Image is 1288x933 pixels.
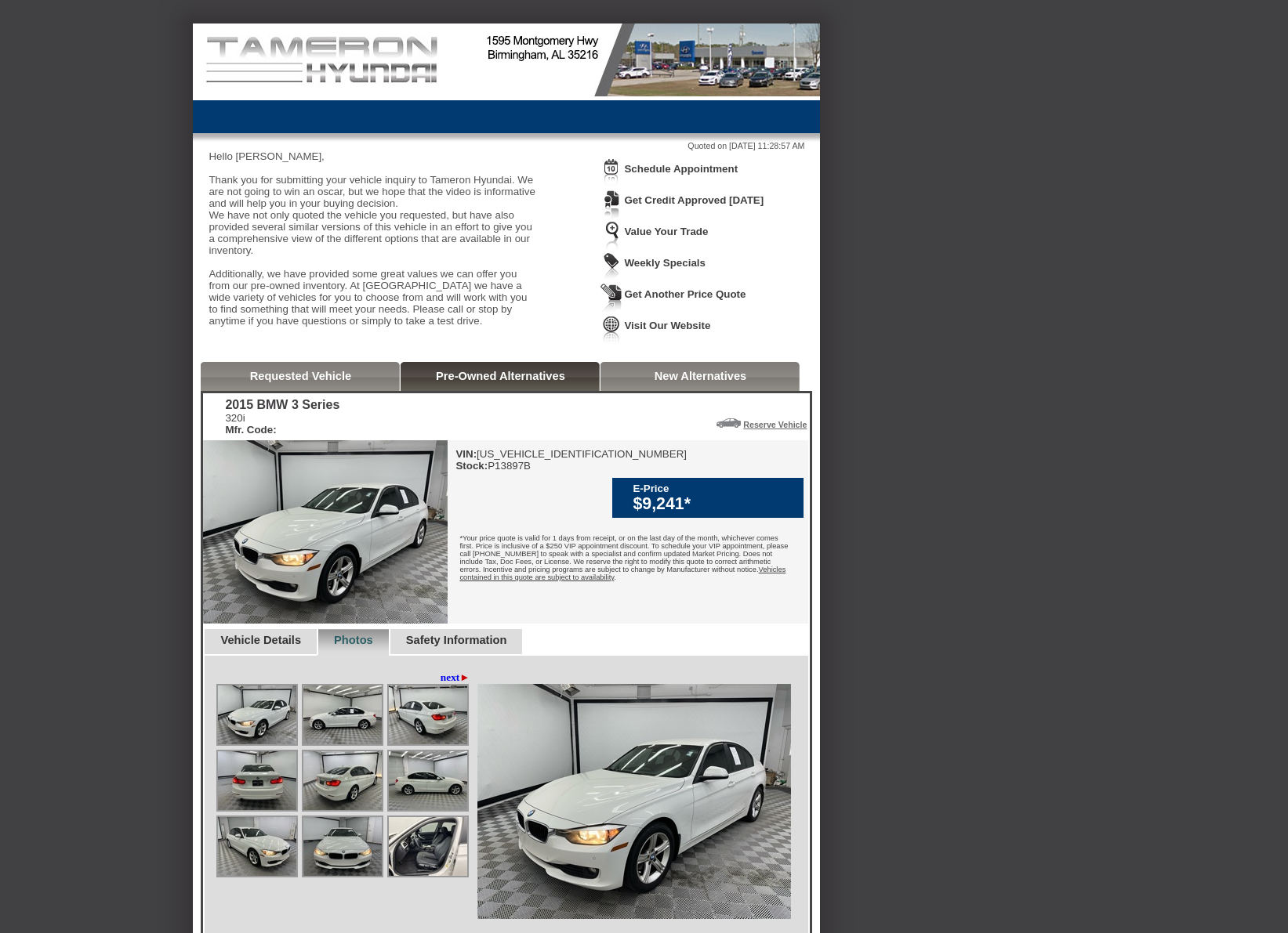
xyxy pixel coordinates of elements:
a: Schedule Appointment [624,163,738,175]
a: Requested Vehicle [250,370,352,382]
u: Vehicles contained in this quote are subject to availability [459,566,785,581]
img: Image.aspx [303,685,382,744]
img: Icon_ReserveVehicleCar.png [717,418,741,428]
img: Image.aspx [303,751,382,810]
div: Hello [PERSON_NAME], Thank you for submitting your vehicle inquiry to Tameron Hyundai. We are not... [209,150,538,338]
div: $9,241* [633,494,796,514]
img: Icon_TradeInAppraisal.png [600,221,622,250]
div: [US_VEHICLE_IDENTIFICATION_NUMBER] P13897B [455,448,687,472]
a: Value Your Trade [624,226,708,237]
b: VIN: [455,448,477,460]
img: Icon_VisitWebsite.png [600,315,622,344]
a: next► [441,671,470,684]
div: 2015 BMW 3 Series [225,398,339,412]
a: Safety Information [406,634,507,646]
img: Image.aspx [389,685,467,744]
img: Image.aspx [218,685,296,744]
img: 2015 BMW 3 Series [203,440,448,624]
img: Image.aspx [477,684,791,919]
a: Reserve Vehicle [743,420,807,429]
img: Icon_ScheduleAppointment.png [600,158,622,187]
a: New Alternatives [655,370,747,382]
b: Stock: [455,460,488,472]
div: E-Price [633,483,796,494]
img: Image.aspx [389,817,467,876]
div: *Your price quote is valid for 1 days from receipt, or on the last day of the month, whichever co... [448,523,808,597]
div: Quoted on [DATE] 11:28:57 AM [209,141,804,150]
img: Image.aspx [218,751,296,810]
a: Get Another Price Quote [624,288,746,300]
img: Icon_WeeklySpecials.png [600,252,622,281]
a: Get Credit Approved [DATE] [624,194,764,206]
img: Icon_CreditApproval.png [600,190,622,219]
img: Icon_GetQuote.png [600,284,622,313]
div: 320i [225,412,339,436]
span: ► [459,671,470,683]
img: Image.aspx [389,751,467,810]
a: Weekly Specials [624,257,705,269]
a: Visit Our Website [624,320,710,331]
a: Photos [334,634,373,646]
a: Pre-Owned Alternatives [436,370,565,382]
img: Image.aspx [303,817,382,876]
b: Mfr. Code: [225,424,276,436]
a: Vehicle Details [220,634,301,646]
img: Image.aspx [218,817,296,876]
